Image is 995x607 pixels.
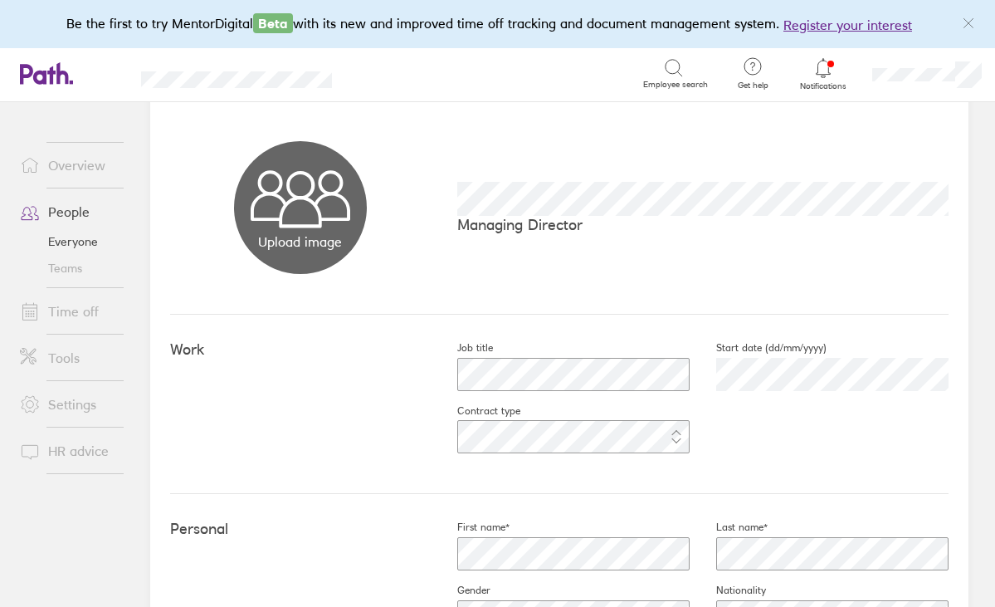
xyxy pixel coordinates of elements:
[431,341,493,355] label: Job title
[457,216,949,233] p: Managing Director
[431,521,510,534] label: First name*
[783,15,912,35] button: Register your interest
[7,434,140,467] a: HR advice
[253,13,293,33] span: Beta
[7,341,140,374] a: Tools
[170,341,431,359] h4: Work
[643,80,708,90] span: Employee search
[170,521,431,538] h4: Personal
[690,521,768,534] label: Last name*
[66,13,929,35] div: Be the first to try MentorDigital with its new and improved time off tracking and document manage...
[690,341,827,355] label: Start date (dd/mm/yyyy)
[7,388,140,421] a: Settings
[431,404,520,418] label: Contract type
[690,584,766,597] label: Nationality
[7,228,140,255] a: Everyone
[377,66,419,81] div: Search
[797,56,851,91] a: Notifications
[7,295,140,328] a: Time off
[7,149,140,182] a: Overview
[726,81,780,91] span: Get help
[7,255,140,281] a: Teams
[431,584,490,597] label: Gender
[797,81,851,91] span: Notifications
[7,195,140,228] a: People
